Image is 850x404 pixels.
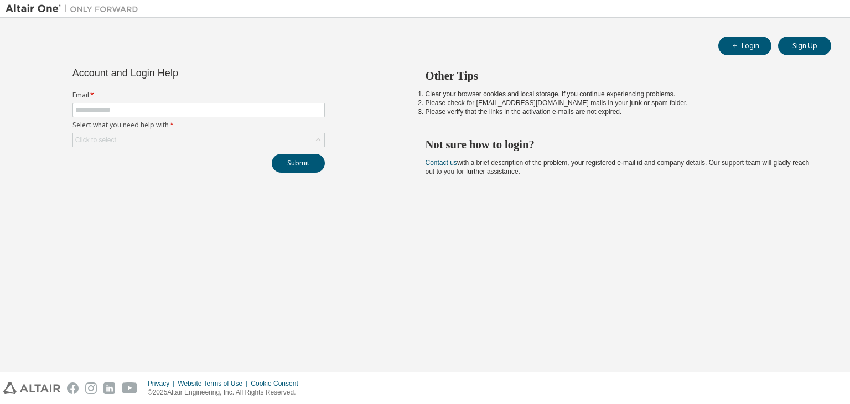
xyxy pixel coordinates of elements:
a: Contact us [426,159,457,167]
li: Clear your browser cookies and local storage, if you continue experiencing problems. [426,90,812,99]
p: © 2025 Altair Engineering, Inc. All Rights Reserved. [148,388,305,397]
img: linkedin.svg [103,382,115,394]
li: Please verify that the links in the activation e-mails are not expired. [426,107,812,116]
img: altair_logo.svg [3,382,60,394]
div: Click to select [75,136,116,144]
div: Click to select [73,133,324,147]
div: Cookie Consent [251,379,304,388]
button: Sign Up [778,37,831,55]
img: Altair One [6,3,144,14]
h2: Other Tips [426,69,812,83]
button: Submit [272,154,325,173]
div: Account and Login Help [72,69,274,77]
label: Email [72,91,325,100]
img: youtube.svg [122,382,138,394]
img: instagram.svg [85,382,97,394]
li: Please check for [EMAIL_ADDRESS][DOMAIN_NAME] mails in your junk or spam folder. [426,99,812,107]
span: with a brief description of the problem, your registered e-mail id and company details. Our suppo... [426,159,810,175]
label: Select what you need help with [72,121,325,130]
h2: Not sure how to login? [426,137,812,152]
button: Login [718,37,771,55]
img: facebook.svg [67,382,79,394]
div: Privacy [148,379,178,388]
div: Website Terms of Use [178,379,251,388]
